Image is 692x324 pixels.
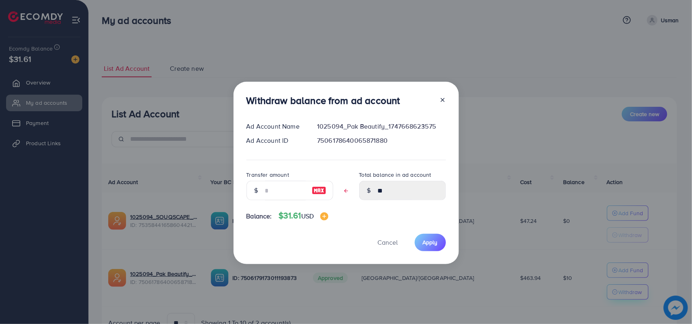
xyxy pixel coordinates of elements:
[311,136,452,145] div: 7506178640065871880
[240,122,311,131] div: Ad Account Name
[415,234,446,251] button: Apply
[240,136,311,145] div: Ad Account ID
[246,171,289,179] label: Transfer amount
[378,238,398,247] span: Cancel
[359,171,431,179] label: Total balance in ad account
[301,212,314,220] span: USD
[312,186,326,195] img: image
[246,95,400,106] h3: Withdraw balance from ad account
[279,211,328,221] h4: $31.61
[246,212,272,221] span: Balance:
[423,238,438,246] span: Apply
[311,122,452,131] div: 1025094_Pak Beautify_1747668623575
[368,234,408,251] button: Cancel
[320,212,328,220] img: image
